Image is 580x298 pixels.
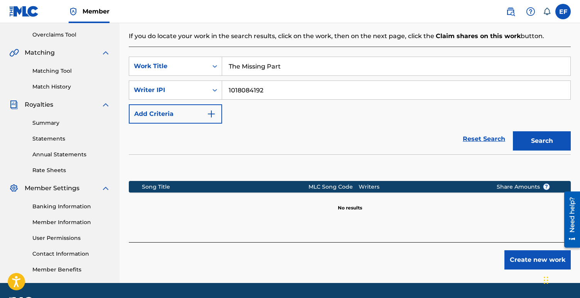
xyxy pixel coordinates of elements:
a: Member Benefits [32,266,110,274]
p: No results [338,195,362,211]
button: Add Criteria [129,104,222,124]
div: Writer IPI [134,85,203,95]
span: Member Settings [25,184,79,193]
img: MLC Logo [9,6,39,17]
div: User Menu [555,4,571,19]
div: Drag [544,269,548,292]
a: Annual Statements [32,151,110,159]
img: Matching [9,48,19,57]
span: Matching [25,48,55,57]
a: Match History [32,83,110,91]
span: Royalties [25,100,53,109]
img: Royalties [9,100,19,109]
a: User Permissions [32,234,110,242]
a: Banking Information [32,203,110,211]
div: Help [523,4,538,19]
a: Member Information [32,218,110,226]
a: Statements [32,135,110,143]
img: expand [101,184,110,193]
a: Overclaims Tool [32,31,110,39]
img: Top Rightsholder [69,7,78,16]
form: Search Form [129,57,571,154]
div: Notifications [543,8,551,15]
p: If you do locate your work in the search results, click on the work, then on the next page, click... [129,32,571,41]
a: Rate Sheets [32,166,110,174]
a: Summary [32,119,110,127]
iframe: Chat Widget [541,261,580,298]
strong: Claim shares on this work [436,32,521,40]
img: expand [101,48,110,57]
div: Writers [359,183,485,191]
button: Create new work [504,250,571,270]
a: Public Search [503,4,518,19]
button: Search [513,131,571,151]
img: expand [101,100,110,109]
iframe: Resource Center [558,189,580,251]
img: search [506,7,515,16]
img: 9d2ae6d4665cec9f34b9.svg [207,109,216,119]
div: Song Title [142,183,308,191]
div: MLC Song Code [309,183,359,191]
img: Member Settings [9,184,19,193]
a: Contact Information [32,250,110,258]
img: help [526,7,535,16]
span: Share Amounts [497,183,550,191]
a: Reset Search [459,131,509,147]
a: Matching Tool [32,67,110,75]
div: Work Title [134,62,203,71]
span: Member [83,7,110,16]
span: ? [543,184,550,190]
